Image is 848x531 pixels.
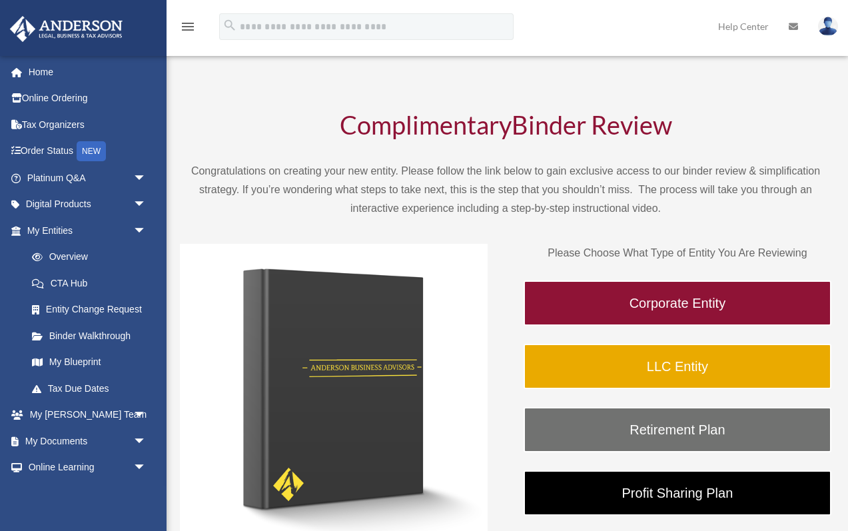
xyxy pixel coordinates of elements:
[9,454,167,481] a: Online Learningarrow_drop_down
[9,217,167,244] a: My Entitiesarrow_drop_down
[9,111,167,138] a: Tax Organizers
[9,85,167,112] a: Online Ordering
[524,280,831,326] a: Corporate Entity
[9,191,167,218] a: Digital Productsarrow_drop_down
[19,296,167,323] a: Entity Change Request
[9,480,167,507] a: Billingarrow_drop_down
[133,165,160,192] span: arrow_drop_down
[524,344,831,389] a: LLC Entity
[19,322,160,349] a: Binder Walkthrough
[133,217,160,245] span: arrow_drop_down
[512,109,672,140] span: Binder Review
[133,428,160,455] span: arrow_drop_down
[524,470,831,516] a: Profit Sharing Plan
[340,109,512,140] span: Complimentary
[19,270,167,296] a: CTA Hub
[19,244,167,270] a: Overview
[19,349,167,376] a: My Blueprint
[19,375,167,402] a: Tax Due Dates
[9,428,167,454] a: My Documentsarrow_drop_down
[180,162,831,218] p: Congratulations on creating your new entity. Please follow the link below to gain exclusive acces...
[818,17,838,36] img: User Pic
[524,244,831,263] p: Please Choose What Type of Entity You Are Reviewing
[9,138,167,165] a: Order StatusNEW
[133,480,160,508] span: arrow_drop_down
[222,18,237,33] i: search
[524,407,831,452] a: Retirement Plan
[133,191,160,219] span: arrow_drop_down
[77,141,106,161] div: NEW
[133,454,160,482] span: arrow_drop_down
[9,402,167,428] a: My [PERSON_NAME] Teamarrow_drop_down
[9,165,167,191] a: Platinum Q&Aarrow_drop_down
[6,16,127,42] img: Anderson Advisors Platinum Portal
[180,19,196,35] i: menu
[180,23,196,35] a: menu
[133,402,160,429] span: arrow_drop_down
[9,59,167,85] a: Home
